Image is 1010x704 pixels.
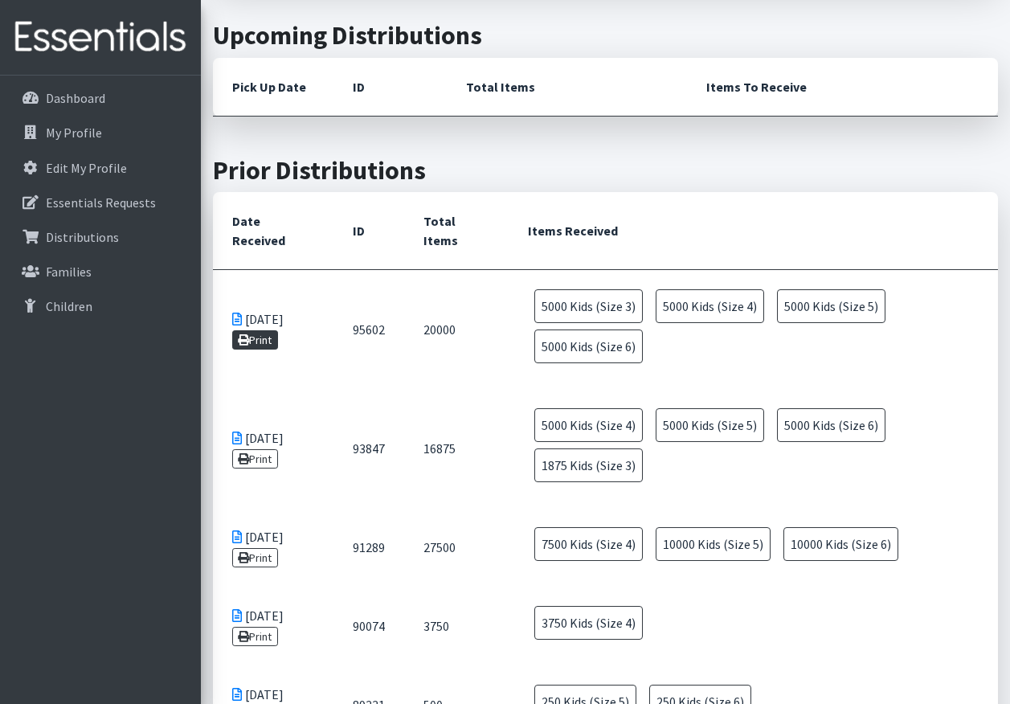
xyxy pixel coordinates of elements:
[534,408,643,442] span: 5000 Kids (Size 4)
[6,221,194,253] a: Distributions
[213,192,333,270] th: Date Received
[534,606,643,640] span: 3750 Kids (Size 4)
[333,508,404,587] td: 91289
[404,587,509,665] td: 3750
[213,20,998,51] h2: Upcoming Distributions
[404,389,509,508] td: 16875
[333,270,404,390] td: 95602
[777,289,885,323] span: 5000 Kids (Size 5)
[213,270,333,390] td: [DATE]
[333,587,404,665] td: 90074
[232,548,278,567] a: Print
[46,264,92,280] p: Families
[509,192,998,270] th: Items Received
[46,194,156,211] p: Essentials Requests
[46,160,127,176] p: Edit My Profile
[656,527,771,561] span: 10000 Kids (Size 5)
[6,186,194,219] a: Essentials Requests
[46,125,102,141] p: My Profile
[6,82,194,114] a: Dashboard
[213,587,333,665] td: [DATE]
[656,408,764,442] span: 5000 Kids (Size 5)
[6,256,194,288] a: Families
[232,449,278,469] a: Print
[534,289,643,323] span: 5000 Kids (Size 3)
[447,58,688,117] th: Total Items
[6,10,194,64] img: HumanEssentials
[213,508,333,587] td: [DATE]
[404,270,509,390] td: 20000
[534,448,643,482] span: 1875 Kids (Size 3)
[213,389,333,508] td: [DATE]
[6,117,194,149] a: My Profile
[534,329,643,363] span: 5000 Kids (Size 6)
[232,330,278,350] a: Print
[213,155,998,186] h2: Prior Distributions
[783,527,898,561] span: 10000 Kids (Size 6)
[232,627,278,646] a: Print
[46,90,105,106] p: Dashboard
[534,527,643,561] span: 7500 Kids (Size 4)
[6,290,194,322] a: Children
[656,289,764,323] span: 5000 Kids (Size 4)
[404,192,509,270] th: Total Items
[687,58,998,117] th: Items To Receive
[333,58,447,117] th: ID
[46,298,92,314] p: Children
[333,192,404,270] th: ID
[777,408,885,442] span: 5000 Kids (Size 6)
[6,152,194,184] a: Edit My Profile
[333,389,404,508] td: 93847
[213,58,333,117] th: Pick Up Date
[46,229,119,245] p: Distributions
[404,508,509,587] td: 27500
